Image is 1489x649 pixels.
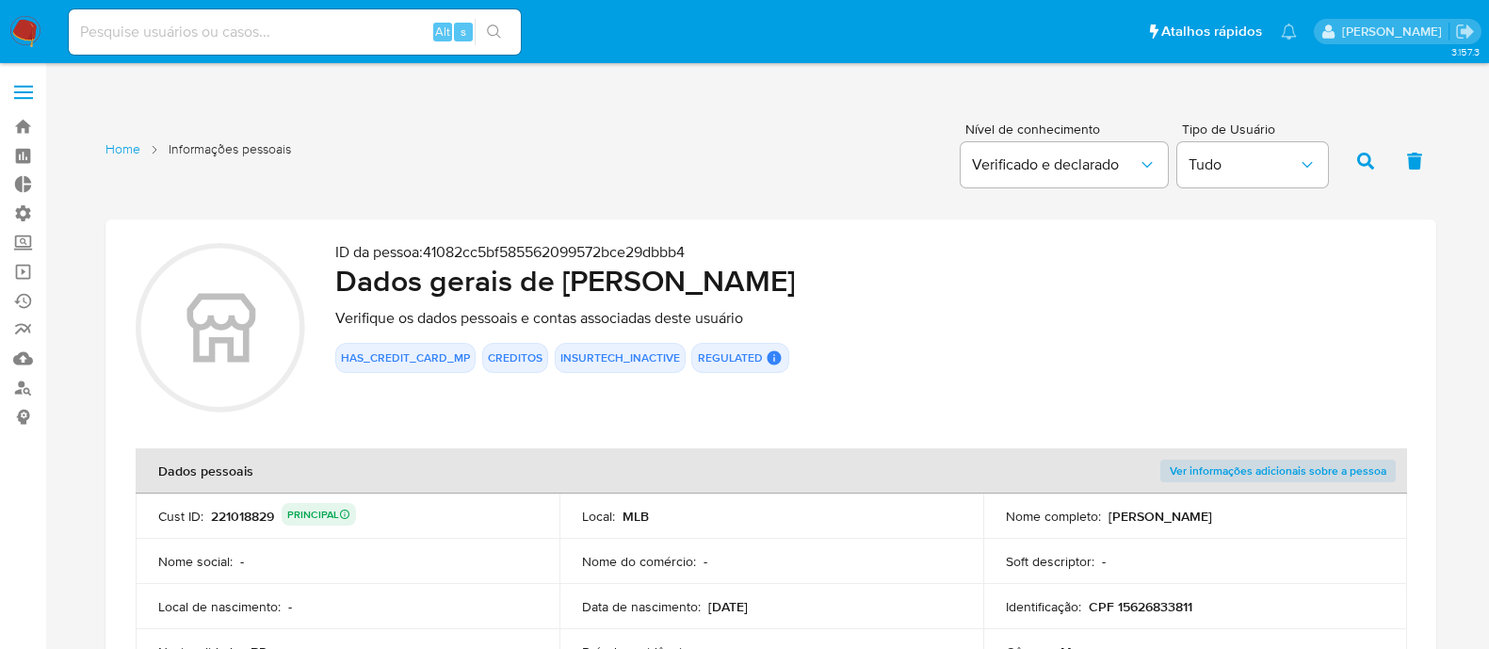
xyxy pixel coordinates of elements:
span: Nível de conhecimento [965,122,1167,136]
span: s [461,23,466,41]
a: Sair [1455,22,1475,41]
a: Home [105,140,140,158]
span: Verificado e declarado [972,155,1138,174]
button: Tudo [1177,142,1328,187]
span: Tipo de Usuário [1182,122,1333,136]
span: Alt [435,23,450,41]
input: Pesquise usuários ou casos... [69,20,521,44]
button: Verificado e declarado [961,142,1168,187]
p: adriano.brito@mercadolivre.com [1342,23,1449,41]
span: Tudo [1189,155,1298,174]
nav: List of pages [105,133,291,186]
span: Informações pessoais [169,140,291,158]
span: Atalhos rápidos [1161,22,1262,41]
a: Notificações [1281,24,1297,40]
button: search-icon [475,19,513,45]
